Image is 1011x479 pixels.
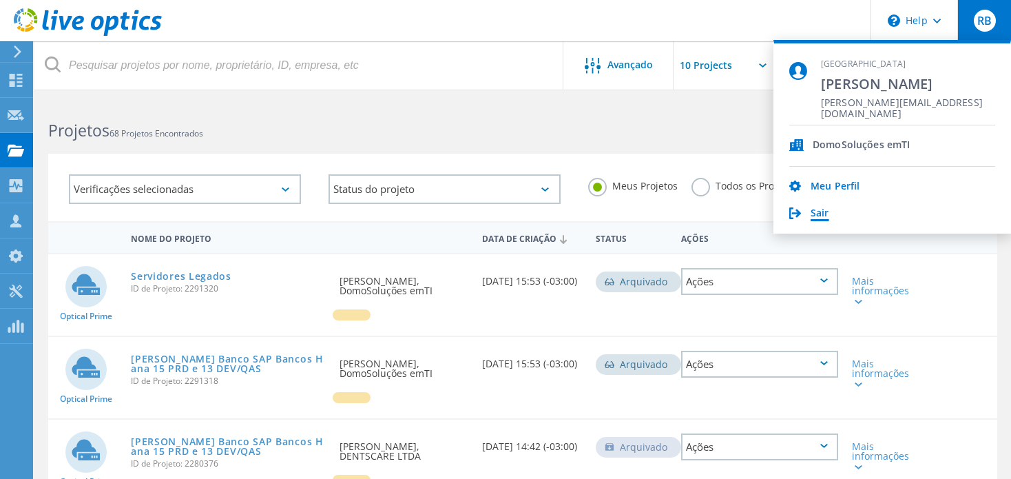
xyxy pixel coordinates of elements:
span: Avançado [607,60,653,70]
span: DomoSoluções emTI [813,139,910,152]
span: ID de Projeto: 2280376 [131,460,326,468]
div: Ações [681,434,838,460]
b: Projetos [48,119,110,141]
span: [GEOGRAPHIC_DATA] [821,59,995,70]
div: [DATE] 15:53 (-03:00) [475,254,589,300]
span: RB [977,15,992,26]
div: Nome do Projeto [124,225,333,250]
div: [PERSON_NAME], DENTSCARE LTDA [333,420,475,475]
a: Sair [811,207,829,221]
div: Mais informações [852,442,914,471]
input: Pesquisar projetos por nome, proprietário, ID, empresa, etc [34,41,564,90]
a: Servidores Legados [131,272,231,281]
div: Mais informações [852,359,914,388]
div: Status [589,225,674,250]
span: ID de Projeto: 2291318 [131,377,326,385]
span: [PERSON_NAME] [821,74,995,93]
div: Data de Criação [475,225,589,251]
svg: \n [888,14,900,27]
span: [PERSON_NAME][EMAIL_ADDRESS][DOMAIN_NAME] [821,97,995,110]
a: Meu Perfil [811,181,859,194]
span: ID de Projeto: 2291320 [131,285,326,293]
div: Ações [681,351,838,378]
div: Ações [681,268,838,295]
div: Arquivado [596,354,681,375]
div: Arquivado [596,272,681,292]
span: Optical Prime [60,395,112,403]
div: Arquivado [596,437,681,458]
span: 68 Projetos Encontrados [110,128,203,139]
div: [PERSON_NAME], DomoSoluções emTI [333,337,475,392]
a: Live Optics Dashboard [14,29,162,39]
label: Meus Projetos [588,178,678,191]
div: Ações [674,225,845,250]
a: [PERSON_NAME] Banco SAP Bancos Hana 15 PRD e 13 DEV/QAS [131,437,326,456]
span: Optical Prime [60,312,112,320]
a: [PERSON_NAME] Banco SAP Bancos Hana 15 PRD e 13 DEV/QAS [131,354,326,374]
div: [DATE] 14:42 (-03:00) [475,420,589,465]
div: Verificações selecionadas [69,174,301,204]
label: Todos os Projetos [691,178,796,191]
div: Status do projeto [329,174,561,204]
div: Mais informações [852,276,914,305]
div: [PERSON_NAME], DomoSoluções emTI [333,254,475,309]
div: [DATE] 15:53 (-03:00) [475,337,589,383]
